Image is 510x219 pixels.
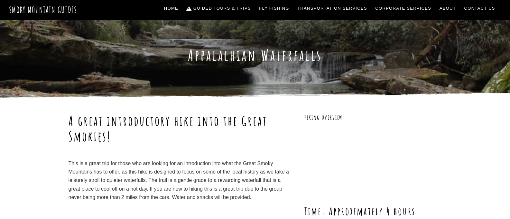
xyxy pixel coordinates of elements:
a: Transportation Services [295,2,369,15]
a: Guided Tours & Trips [184,2,254,15]
a: Contact Us [462,2,498,15]
a: Corporate Services [373,2,434,15]
a: Fly Fishing [257,2,292,15]
h1: Appalachian Waterfalls [69,46,442,65]
h1: A great introductory hike into the Great Smokies! [69,113,292,144]
a: Smoky Mountain Guides [9,5,77,15]
h3: Hiking Overview [304,113,442,122]
span: This is a great trip for those who are looking for an introduction into what the Great Smoky Moun... [69,161,289,200]
a: About [437,2,459,15]
a: Home [162,2,181,15]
